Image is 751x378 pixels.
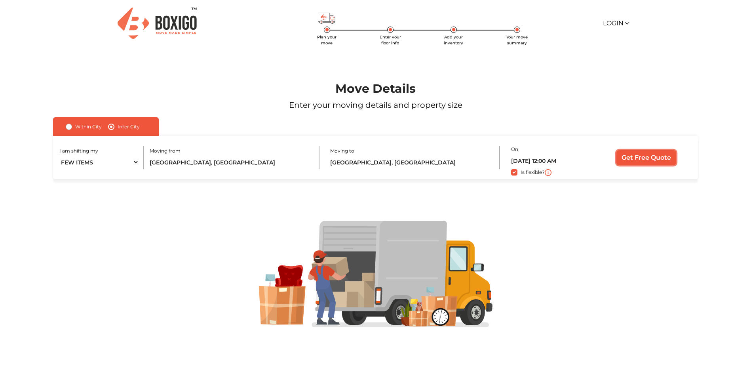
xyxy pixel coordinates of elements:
[118,122,140,132] label: Inter City
[330,147,354,155] label: Moving to
[521,168,545,176] label: Is flexible?
[444,34,463,46] span: Add your inventory
[511,154,591,168] input: Moving date
[75,122,102,132] label: Within City
[380,34,401,46] span: Enter your floor info
[616,150,676,165] input: Get Free Quote
[330,155,490,169] input: Select City
[603,19,628,27] a: Login
[511,146,518,153] label: On
[545,169,551,176] img: i
[59,147,98,155] label: I am shifting my
[30,82,721,96] h1: Move Details
[150,155,310,169] input: Select City
[30,99,721,111] p: Enter your moving details and property size
[317,34,337,46] span: Plan your move
[506,34,528,46] span: Your move summary
[118,8,197,39] img: Boxigo
[150,147,181,155] label: Moving from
